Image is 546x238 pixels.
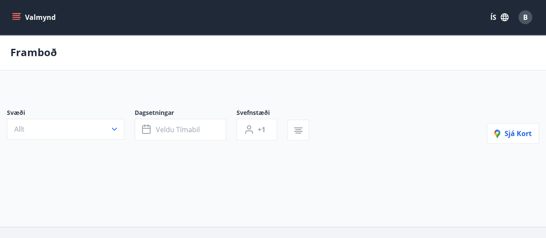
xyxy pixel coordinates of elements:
span: +1 [258,125,265,134]
span: Dagsetningar [135,108,237,119]
span: Allt [14,124,25,134]
span: Sjá kort [494,129,532,138]
button: B [515,7,536,28]
button: +1 [237,119,277,140]
span: Veldu tímabil [156,125,200,134]
span: Svefnstæði [237,108,287,119]
span: Svæði [7,108,135,119]
span: B [523,13,528,22]
button: Allt [7,119,124,140]
p: Framboð [10,45,57,60]
button: Sjá kort [487,123,539,144]
button: ÍS [486,10,513,25]
button: menu [10,10,59,25]
button: Veldu tímabil [135,119,226,140]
